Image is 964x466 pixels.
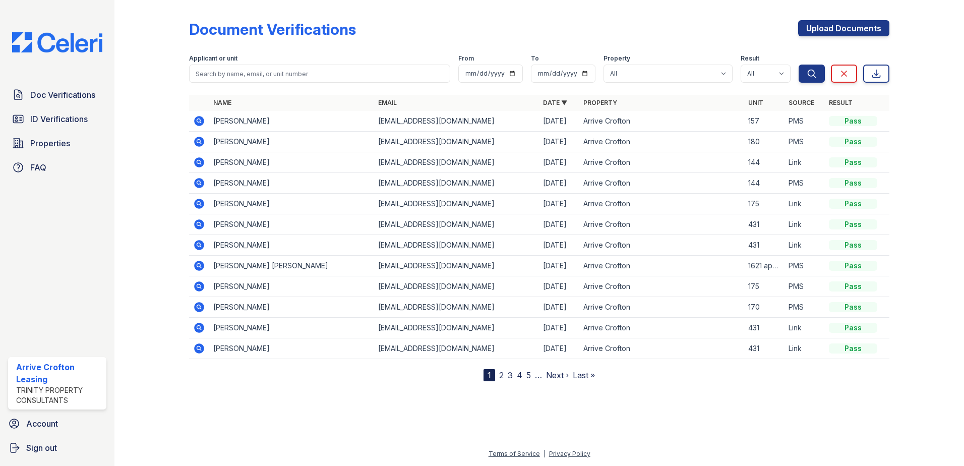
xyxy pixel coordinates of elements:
[579,214,744,235] td: Arrive Crofton
[829,116,877,126] div: Pass
[748,99,763,106] a: Unit
[539,111,579,132] td: [DATE]
[785,338,825,359] td: Link
[374,132,539,152] td: [EMAIL_ADDRESS][DOMAIN_NAME]
[543,99,567,106] a: Date ▼
[744,276,785,297] td: 175
[374,297,539,318] td: [EMAIL_ADDRESS][DOMAIN_NAME]
[829,219,877,229] div: Pass
[209,194,374,214] td: [PERSON_NAME]
[499,370,504,380] a: 2
[744,214,785,235] td: 431
[539,276,579,297] td: [DATE]
[539,173,579,194] td: [DATE]
[744,194,785,214] td: 175
[785,318,825,338] td: Link
[4,32,110,52] img: CE_Logo_Blue-a8612792a0a2168367f1c8372b55b34899dd931a85d93a1a3d3e32e68fde9ad4.png
[535,369,542,381] span: …
[30,161,46,173] span: FAQ
[8,85,106,105] a: Doc Verifications
[829,199,877,209] div: Pass
[458,54,474,63] label: From
[8,133,106,153] a: Properties
[30,113,88,125] span: ID Verifications
[209,256,374,276] td: [PERSON_NAME] [PERSON_NAME]
[209,338,374,359] td: [PERSON_NAME]
[189,54,237,63] label: Applicant or unit
[374,214,539,235] td: [EMAIL_ADDRESS][DOMAIN_NAME]
[829,281,877,292] div: Pass
[374,318,539,338] td: [EMAIL_ADDRESS][DOMAIN_NAME]
[744,152,785,173] td: 144
[209,318,374,338] td: [PERSON_NAME]
[583,99,617,106] a: Property
[539,194,579,214] td: [DATE]
[16,385,102,405] div: Trinity Property Consultants
[546,370,569,380] a: Next ›
[604,54,630,63] label: Property
[209,152,374,173] td: [PERSON_NAME]
[744,111,785,132] td: 157
[829,302,877,312] div: Pass
[549,450,590,457] a: Privacy Policy
[539,132,579,152] td: [DATE]
[785,111,825,132] td: PMS
[4,438,110,458] button: Sign out
[539,235,579,256] td: [DATE]
[785,256,825,276] td: PMS
[785,173,825,194] td: PMS
[209,235,374,256] td: [PERSON_NAME]
[579,256,744,276] td: Arrive Crofton
[539,297,579,318] td: [DATE]
[30,89,95,101] span: Doc Verifications
[785,214,825,235] td: Link
[785,235,825,256] td: Link
[785,297,825,318] td: PMS
[489,450,540,457] a: Terms of Service
[374,338,539,359] td: [EMAIL_ADDRESS][DOMAIN_NAME]
[374,152,539,173] td: [EMAIL_ADDRESS][DOMAIN_NAME]
[374,173,539,194] td: [EMAIL_ADDRESS][DOMAIN_NAME]
[579,132,744,152] td: Arrive Crofton
[741,54,759,63] label: Result
[539,256,579,276] td: [DATE]
[744,338,785,359] td: 431
[209,297,374,318] td: [PERSON_NAME]
[744,318,785,338] td: 431
[539,214,579,235] td: [DATE]
[209,214,374,235] td: [PERSON_NAME]
[829,157,877,167] div: Pass
[579,235,744,256] td: Arrive Crofton
[209,173,374,194] td: [PERSON_NAME]
[30,137,70,149] span: Properties
[209,276,374,297] td: [PERSON_NAME]
[539,152,579,173] td: [DATE]
[829,137,877,147] div: Pass
[744,297,785,318] td: 170
[579,338,744,359] td: Arrive Crofton
[526,370,531,380] a: 5
[213,99,231,106] a: Name
[209,111,374,132] td: [PERSON_NAME]
[378,99,397,106] a: Email
[26,418,58,430] span: Account
[8,157,106,178] a: FAQ
[785,152,825,173] td: Link
[744,132,785,152] td: 180
[785,132,825,152] td: PMS
[531,54,539,63] label: To
[8,109,106,129] a: ID Verifications
[544,450,546,457] div: |
[189,65,450,83] input: Search by name, email, or unit number
[374,256,539,276] td: [EMAIL_ADDRESS][DOMAIN_NAME]
[374,235,539,256] td: [EMAIL_ADDRESS][DOMAIN_NAME]
[517,370,522,380] a: 4
[744,173,785,194] td: 144
[374,194,539,214] td: [EMAIL_ADDRESS][DOMAIN_NAME]
[744,256,785,276] td: 1621 apart. 170
[579,318,744,338] td: Arrive Crofton
[539,338,579,359] td: [DATE]
[579,276,744,297] td: Arrive Crofton
[829,261,877,271] div: Pass
[508,370,513,380] a: 3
